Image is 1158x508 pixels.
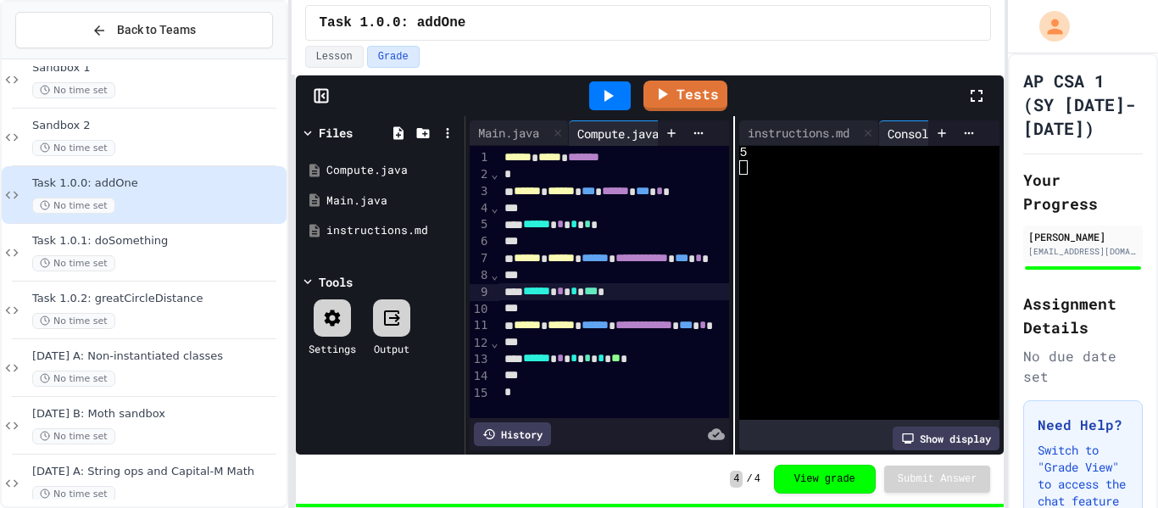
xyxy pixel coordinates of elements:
span: Sandbox 1 [32,61,283,75]
div: Main.java [326,193,459,209]
h1: AP CSA 1 (SY [DATE]-[DATE]) [1023,69,1143,140]
div: Console [879,125,944,142]
div: 1 [470,149,491,166]
span: Submit Answer [898,472,977,486]
div: 2 [470,166,491,183]
div: Compute.java [326,162,459,179]
div: 11 [470,317,491,334]
span: Back to Teams [117,21,196,39]
div: Output [374,341,409,356]
div: Tools [319,273,353,291]
button: Grade [367,46,420,68]
span: No time set [32,371,115,387]
div: 4 [470,200,491,217]
span: [DATE] A: Non-instantiated classes [32,349,283,364]
button: Back to Teams [15,12,273,48]
span: Task 1.0.0: addOne [32,176,283,191]
div: instructions.md [739,120,879,146]
span: Fold line [490,167,498,181]
div: Compute.java [569,120,688,146]
div: Main.java [470,124,548,142]
div: 8 [470,267,491,284]
div: Main.java [470,120,569,146]
div: 12 [470,335,491,352]
span: 4 [754,472,760,486]
div: instructions.md [326,222,459,239]
button: Submit Answer [884,466,991,493]
div: instructions.md [739,124,858,142]
div: 9 [470,284,491,301]
div: 7 [470,250,491,267]
div: Console [879,120,965,146]
span: No time set [32,255,115,271]
div: Compute.java [569,125,667,142]
span: / [746,472,752,486]
button: Lesson [305,46,364,68]
div: [EMAIL_ADDRESS][DOMAIN_NAME] [1028,245,1138,258]
div: 5 [470,216,491,233]
div: No due date set [1023,346,1143,387]
div: 13 [470,351,491,368]
div: Show display [893,427,999,450]
div: 14 [470,368,491,385]
span: Fold line [490,336,498,349]
span: No time set [32,82,115,98]
div: History [474,422,551,446]
span: No time set [32,198,115,214]
h2: Assignment Details [1023,292,1143,339]
div: 6 [470,233,491,250]
span: Fold line [490,268,498,282]
div: Files [319,124,353,142]
span: No time set [32,486,115,502]
span: [DATE] A: String ops and Capital-M Math [32,465,283,479]
div: 15 [470,385,491,402]
h2: Your Progress [1023,168,1143,215]
span: [DATE] B: Moth sandbox [32,407,283,421]
div: Settings [309,341,356,356]
span: Sandbox 2 [32,119,283,133]
div: My Account [1022,7,1074,46]
div: 10 [470,301,491,318]
span: Task 1.0.0: addOne [320,13,466,33]
div: [PERSON_NAME] [1028,229,1138,244]
span: Task 1.0.1: doSomething [32,234,283,248]
span: 5 [739,146,747,160]
span: Fold line [490,201,498,215]
span: No time set [32,428,115,444]
a: Tests [643,81,727,111]
h3: Need Help? [1038,415,1128,435]
span: No time set [32,140,115,156]
span: No time set [32,313,115,329]
button: View grade [774,465,876,494]
div: 3 [470,183,491,200]
span: Task 1.0.2: greatCircleDistance [32,292,283,306]
span: 4 [730,471,743,488]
